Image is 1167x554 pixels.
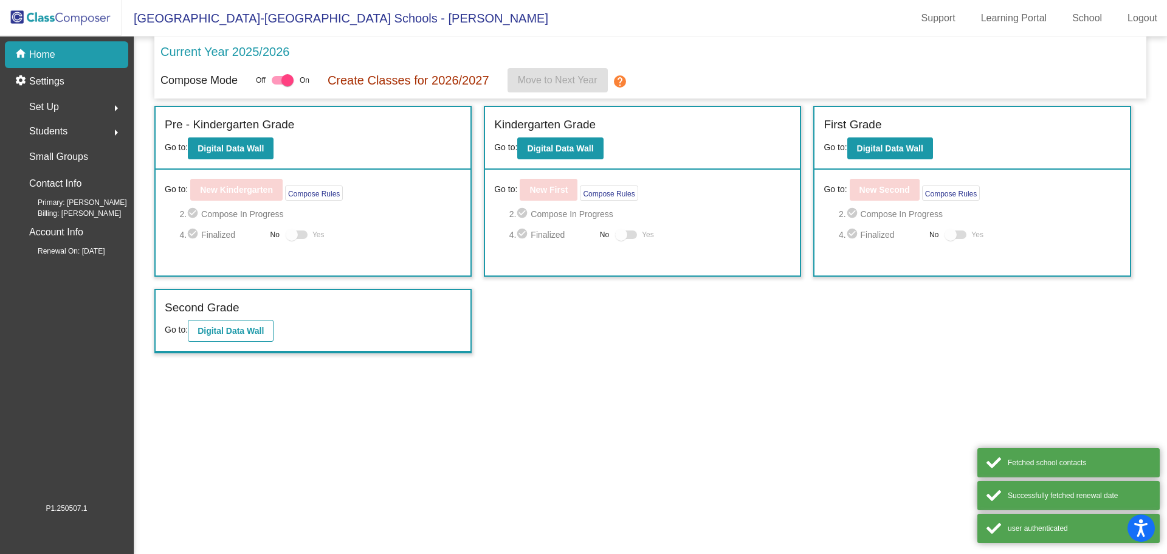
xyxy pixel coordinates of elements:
span: Students [29,123,67,140]
p: Contact Info [29,175,81,192]
button: Compose Rules [285,185,343,201]
button: Digital Data Wall [847,137,933,159]
label: First Grade [824,116,881,134]
b: New First [529,185,568,195]
p: Home [29,47,55,62]
span: 4. Finalized [509,227,594,242]
span: No [929,229,938,240]
span: [GEOGRAPHIC_DATA]-[GEOGRAPHIC_DATA] Schools - [PERSON_NAME] [122,9,548,28]
mat-icon: check_circle [187,207,201,221]
b: Digital Data Wall [198,326,264,336]
span: 2. Compose In Progress [509,207,791,221]
span: Billing: [PERSON_NAME] [18,208,121,219]
a: School [1062,9,1112,28]
span: Go to: [824,142,847,152]
b: New Second [859,185,910,195]
span: 4. Finalized [179,227,264,242]
a: Learning Portal [971,9,1057,28]
div: Successfully fetched renewal date [1008,490,1151,501]
mat-icon: arrow_right [109,125,123,140]
span: 2. Compose In Progress [839,207,1121,221]
button: Move to Next Year [508,68,608,92]
button: Digital Data Wall [188,137,274,159]
b: Digital Data Wall [857,144,923,153]
div: Fetched school contacts [1008,457,1151,468]
span: No [270,229,280,240]
mat-icon: help [613,74,627,89]
span: Yes [971,227,983,242]
mat-icon: check_circle [516,227,531,242]
mat-icon: check_circle [187,227,201,242]
label: Kindergarten Grade [494,116,596,134]
p: Compose Mode [160,72,238,89]
button: New Second [850,179,920,201]
mat-icon: arrow_right [109,101,123,116]
p: Create Classes for 2026/2027 [328,71,489,89]
button: New Kindergarten [190,179,283,201]
div: user authenticated [1008,523,1151,534]
span: Primary: [PERSON_NAME] [18,197,127,208]
mat-icon: check_circle [846,227,861,242]
span: Yes [312,227,325,242]
span: Move to Next Year [518,75,597,85]
p: Small Groups [29,148,88,165]
p: Settings [29,74,64,89]
span: 2. Compose In Progress [179,207,461,221]
p: Current Year 2025/2026 [160,43,289,61]
mat-icon: settings [15,74,29,89]
label: Pre - Kindergarten Grade [165,116,294,134]
b: Digital Data Wall [198,144,264,153]
span: Go to: [494,142,517,152]
span: Off [256,75,266,86]
span: On [300,75,309,86]
span: Set Up [29,99,59,116]
span: Yes [642,227,654,242]
b: Digital Data Wall [527,144,593,153]
button: Digital Data Wall [188,320,274,342]
span: Go to: [165,183,188,196]
button: Compose Rules [922,185,980,201]
button: Digital Data Wall [517,137,603,159]
mat-icon: check_circle [846,207,861,221]
mat-icon: check_circle [516,207,531,221]
a: Logout [1118,9,1167,28]
label: Second Grade [165,299,239,317]
button: New First [520,179,577,201]
span: 4. Finalized [839,227,923,242]
span: Go to: [494,183,517,196]
b: New Kindergarten [200,185,273,195]
span: Go to: [165,142,188,152]
mat-icon: home [15,47,29,62]
span: Renewal On: [DATE] [18,246,105,257]
span: No [600,229,609,240]
button: Compose Rules [580,185,638,201]
a: Support [912,9,965,28]
p: Account Info [29,224,83,241]
span: Go to: [824,183,847,196]
span: Go to: [165,325,188,334]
